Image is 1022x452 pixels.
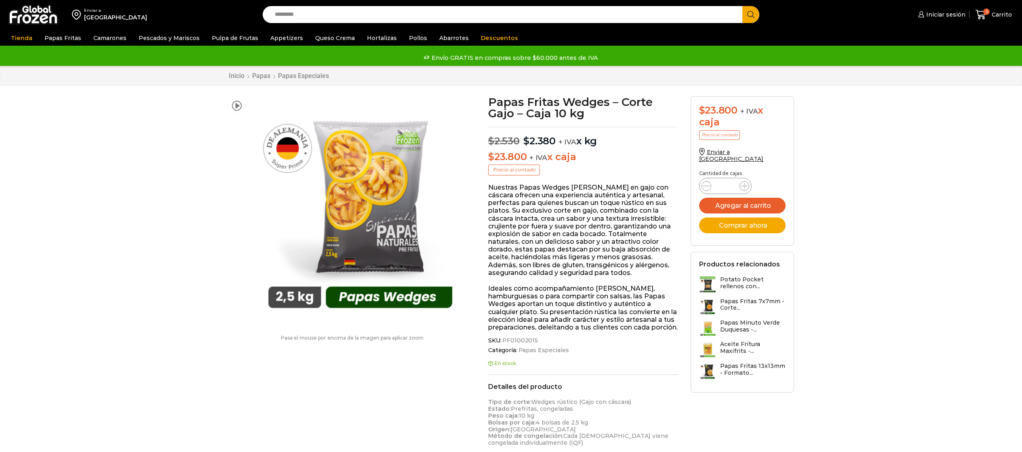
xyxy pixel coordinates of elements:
a: Pollos [405,30,431,46]
a: Abarrotes [435,30,473,46]
span: Carrito [990,11,1012,19]
p: Precio al contado [699,130,740,140]
strong: Origen: [488,426,510,433]
span: Categoría: [488,347,679,354]
span: $ [699,104,705,116]
strong: Estado: [488,405,511,412]
h3: Papas Fritas 13x13mm - Formato... [720,363,786,376]
h3: Potato Pocket rellenos con... [720,276,786,290]
img: address-field-icon.svg [72,8,84,21]
span: Iniciar sesión [924,11,965,19]
a: Camarones [89,30,131,46]
nav: Breadcrumb [228,72,329,80]
span: 3 [983,8,990,15]
a: Inicio [228,72,245,80]
div: x caja [699,105,786,128]
input: Product quantity [718,180,733,192]
p: Nuestras Papas Wedges [PERSON_NAME] en gajo con cáscara ofrecen una experiencia auténtica y artes... [488,184,679,277]
a: Descuentos [477,30,522,46]
h2: Detalles del producto [488,383,679,391]
a: Pescados y Mariscos [135,30,204,46]
p: x caja [488,151,679,163]
a: Papas Especiales [278,72,329,80]
a: Papas Fritas [40,30,85,46]
a: Papas Especiales [517,347,569,354]
a: Iniciar sesión [916,6,965,23]
h1: Papas Fritas Wedges – Corte Gajo – Caja 10 kg [488,96,679,119]
span: + IVA [740,107,758,115]
h3: Aceite Fritura Maxifrits -... [720,341,786,355]
a: Pulpa de Frutas [208,30,262,46]
a: Papas Fritas 13x13mm - Formato... [699,363,786,380]
p: Ideales como acompañamiento [PERSON_NAME], hamburguesas o para compartir con salsas, las Papas We... [488,285,679,331]
span: + IVA [558,138,576,146]
span: PF01002015 [501,337,538,344]
p: Precio al contado [488,165,540,175]
a: Enviar a [GEOGRAPHIC_DATA] [699,148,764,163]
span: $ [488,135,494,147]
a: 3 Carrito [974,5,1014,24]
h3: Papas Fritas 7x7mm - Corte... [720,298,786,312]
a: Queso Crema [311,30,359,46]
h2: Productos relacionados [699,260,780,268]
span: $ [488,151,494,163]
a: Tienda [7,30,36,46]
a: Papas Minuto Verde Duquesas -... [699,319,786,337]
strong: Bolsas por caja: [488,419,535,426]
div: [GEOGRAPHIC_DATA] [84,13,147,21]
span: SKU: [488,337,679,344]
button: Agregar al carrito [699,198,786,213]
a: Appetizers [266,30,307,46]
button: Comprar ahora [699,218,786,233]
bdi: 23.800 [699,104,738,116]
p: Wedges rústico (Gajo con cáscara) Prefritas, congeladas 10 kg 4 bolsas de 2.5 kg [GEOGRAPHIC_DATA... [488,399,679,446]
div: Enviar a [84,8,147,13]
span: $ [523,135,529,147]
bdi: 2.380 [523,135,556,147]
strong: Peso caja: [488,412,519,419]
p: x kg [488,127,679,147]
a: Potato Pocket rellenos con... [699,276,786,294]
p: En stock [488,361,679,366]
p: Pasa el mouse por encima de la imagen para aplicar zoom [228,335,476,341]
strong: Método de congelación: [488,432,563,439]
a: Hortalizas [363,30,401,46]
a: Papas Fritas 7x7mm - Corte... [699,298,786,315]
a: Aceite Fritura Maxifrits -... [699,341,786,358]
button: Search button [742,6,759,23]
bdi: 23.800 [488,151,527,163]
p: Cantidad de cajas [699,171,786,176]
span: + IVA [529,154,547,162]
img: papas-wedges [249,96,471,318]
h3: Papas Minuto Verde Duquesas -... [720,319,786,333]
bdi: 2.530 [488,135,520,147]
a: Papas [252,72,271,80]
strong: Tipo de corte: [488,398,531,406]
